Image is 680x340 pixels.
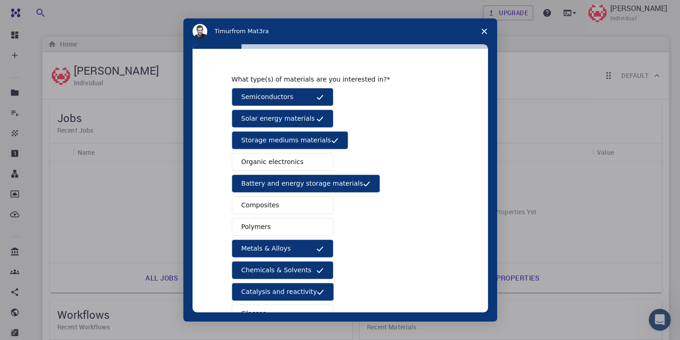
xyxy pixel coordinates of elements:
[471,18,497,44] span: Close survey
[241,265,312,275] span: Chemicals & Solvents
[232,153,333,171] button: Organic electronics
[215,28,232,35] span: Timur
[241,244,291,253] span: Metals & Alloys
[232,218,333,236] button: Polymers
[232,196,333,214] button: Composites
[18,6,52,15] span: Support
[241,179,363,188] span: Battery and energy storage materials
[232,175,380,193] button: Battery and energy storage materials
[232,131,348,149] button: Storage mediums materials
[232,283,334,301] button: Catalysis and reactivity
[232,305,333,322] button: Glasses
[232,261,333,279] button: Chemicals & Solvents
[241,200,279,210] span: Composites
[232,240,333,258] button: Metals & Alloys
[241,135,331,145] span: Storage mediums materials
[241,222,271,232] span: Polymers
[241,114,315,123] span: Solar energy materials
[241,309,266,318] span: Glasses
[232,88,333,106] button: Semiconductors
[193,24,207,39] img: Profile image for Timur
[241,157,304,167] span: Organic electronics
[241,92,294,102] span: Semiconductors
[232,110,333,128] button: Solar energy materials
[232,75,435,83] div: What type(s) of materials are you interested in?
[232,28,269,35] span: from Mat3ra
[241,287,317,297] span: Catalysis and reactivity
